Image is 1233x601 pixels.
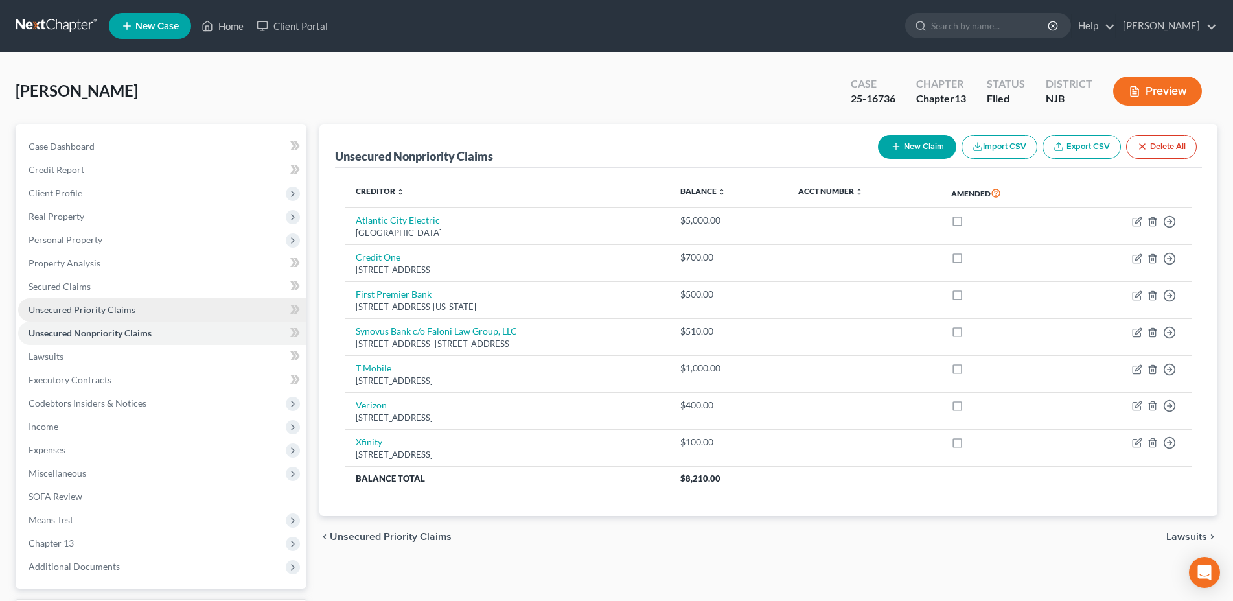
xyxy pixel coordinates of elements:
[1126,135,1197,159] button: Delete All
[356,399,387,410] a: Verizon
[29,234,102,245] span: Personal Property
[29,514,73,525] span: Means Test
[1113,77,1202,106] button: Preview
[29,141,95,152] span: Case Dashboard
[195,14,250,38] a: Home
[16,81,138,100] span: [PERSON_NAME]
[1072,14,1115,38] a: Help
[931,14,1050,38] input: Search by name...
[356,325,517,336] a: Synovus Bank c/o Faloni Law Group, LLC
[335,148,493,164] div: Unsecured Nonpriority Claims
[18,135,306,158] a: Case Dashboard
[1207,532,1217,542] i: chevron_right
[680,288,778,301] div: $500.00
[29,211,84,222] span: Real Property
[680,214,778,227] div: $5,000.00
[29,187,82,198] span: Client Profile
[718,188,726,196] i: unfold_more
[680,251,778,264] div: $700.00
[798,186,863,196] a: Acct Number unfold_more
[1046,91,1092,106] div: NJB
[855,188,863,196] i: unfold_more
[29,374,111,385] span: Executory Contracts
[1043,135,1121,159] a: Export CSV
[29,467,86,478] span: Miscellaneous
[29,327,152,338] span: Unsecured Nonpriority Claims
[29,444,65,455] span: Expenses
[1166,532,1207,542] span: Lawsuits
[916,91,966,106] div: Chapter
[962,135,1037,159] button: Import CSV
[18,485,306,508] a: SOFA Review
[397,188,404,196] i: unfold_more
[135,21,179,31] span: New Case
[345,467,670,490] th: Balance Total
[356,362,391,373] a: T Mobile
[680,186,726,196] a: Balance unfold_more
[29,421,58,432] span: Income
[356,186,404,196] a: Creditor unfold_more
[356,301,660,313] div: [STREET_ADDRESS][US_STATE]
[29,281,91,292] span: Secured Claims
[1116,14,1217,38] a: [PERSON_NAME]
[29,491,82,502] span: SOFA Review
[356,252,400,263] a: Credit One
[916,77,966,91] div: Chapter
[18,275,306,298] a: Secured Claims
[1189,557,1220,588] div: Open Intercom Messenger
[356,338,660,350] div: [STREET_ADDRESS] [STREET_ADDRESS]
[29,561,120,572] span: Additional Documents
[356,264,660,276] div: [STREET_ADDRESS]
[878,135,956,159] button: New Claim
[250,14,334,38] a: Client Portal
[18,158,306,182] a: Credit Report
[29,351,63,362] span: Lawsuits
[319,532,452,542] button: chevron_left Unsecured Priority Claims
[356,227,660,239] div: [GEOGRAPHIC_DATA]
[851,77,895,91] div: Case
[680,473,720,484] span: $8,210.00
[356,436,382,447] a: Xfinity
[1046,77,1092,91] div: District
[29,304,135,315] span: Unsecured Priority Claims
[18,322,306,345] a: Unsecured Nonpriority Claims
[18,345,306,368] a: Lawsuits
[680,399,778,412] div: $400.00
[356,215,440,226] a: Atlantic City Electric
[356,375,660,387] div: [STREET_ADDRESS]
[1166,532,1217,542] button: Lawsuits chevron_right
[18,252,306,275] a: Property Analysis
[680,362,778,375] div: $1,000.00
[330,532,452,542] span: Unsecured Priority Claims
[680,325,778,338] div: $510.00
[29,164,84,175] span: Credit Report
[18,368,306,392] a: Executory Contracts
[680,436,778,449] div: $100.00
[941,178,1067,208] th: Amended
[18,298,306,322] a: Unsecured Priority Claims
[356,412,660,424] div: [STREET_ADDRESS]
[29,537,74,548] span: Chapter 13
[987,77,1025,91] div: Status
[987,91,1025,106] div: Filed
[851,91,895,106] div: 25-16736
[29,257,100,268] span: Property Analysis
[29,397,146,408] span: Codebtors Insiders & Notices
[356,449,660,461] div: [STREET_ADDRESS]
[319,532,330,542] i: chevron_left
[954,92,966,104] span: 13
[356,289,432,300] a: First Premier Bank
